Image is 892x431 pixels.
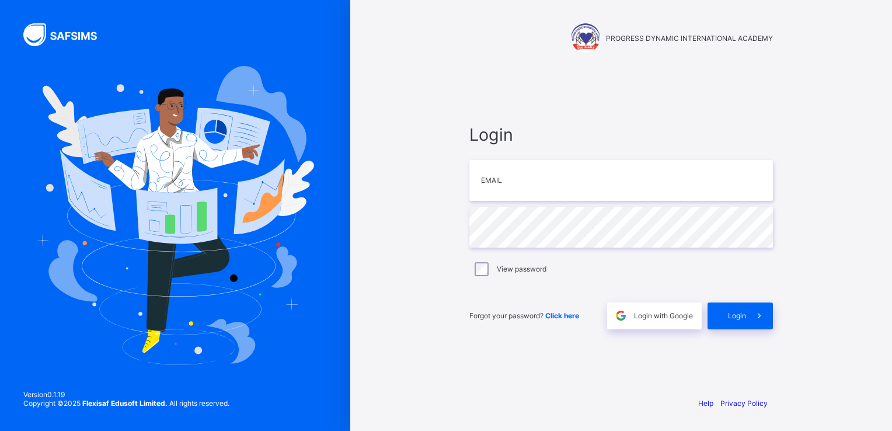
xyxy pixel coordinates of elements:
a: Click here [545,311,579,320]
span: Forgot your password? [469,311,579,320]
span: Login with Google [634,311,693,320]
label: View password [497,265,546,273]
span: PROGRESS DYNAMIC INTERNATIONAL ACADEMY [606,34,773,43]
img: Hero Image [36,66,314,365]
span: Copyright © 2025 All rights reserved. [23,399,229,408]
span: Login [728,311,746,320]
a: Help [698,399,713,408]
span: Version 0.1.19 [23,390,229,399]
strong: Flexisaf Edusoft Limited. [82,399,168,408]
a: Privacy Policy [720,399,768,408]
img: SAFSIMS Logo [23,23,111,46]
img: google.396cfc9801f0270233282035f929180a.svg [614,309,628,322]
span: Login [469,124,773,145]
